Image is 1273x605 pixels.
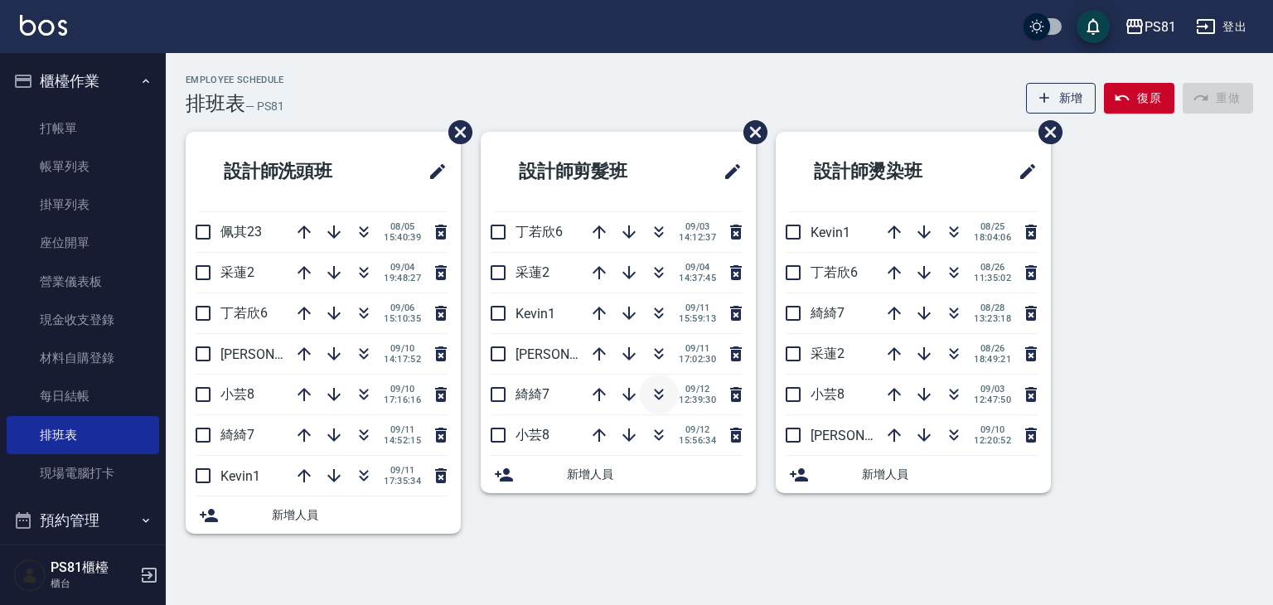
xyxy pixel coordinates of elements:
[811,428,917,443] span: [PERSON_NAME]3
[679,313,716,324] span: 15:59:13
[384,302,421,313] span: 09/06
[679,384,716,394] span: 09/12
[418,152,448,191] span: 修改班表的標題
[7,186,159,224] a: 掛單列表
[51,559,135,576] h5: PS81櫃檯
[789,142,977,201] h2: 設計師燙染班
[515,427,549,443] span: 小芸8
[7,542,159,585] button: 報表及分析
[974,302,1011,313] span: 08/28
[1077,10,1110,43] button: save
[384,424,421,435] span: 09/11
[974,343,1011,354] span: 08/26
[974,394,1011,405] span: 12:47:50
[515,386,549,402] span: 綺綺7
[515,306,555,322] span: Kevin1
[186,496,461,534] div: 新增人員
[679,262,716,273] span: 09/04
[384,273,421,283] span: 19:48:27
[1118,10,1183,44] button: PS81
[1026,83,1096,114] button: 新增
[1008,152,1038,191] span: 修改班表的標題
[13,559,46,592] img: Person
[20,15,67,36] img: Logo
[7,416,159,454] a: 排班表
[679,302,716,313] span: 09/11
[776,456,1051,493] div: 新增人員
[811,305,845,321] span: 綺綺7
[220,386,254,402] span: 小芸8
[567,466,743,483] span: 新增人員
[7,339,159,377] a: 材料自購登錄
[1145,17,1176,37] div: PS81
[494,142,682,201] h2: 設計師剪髮班
[811,264,858,280] span: 丁若欣6
[974,424,1011,435] span: 09/10
[384,262,421,273] span: 09/04
[436,108,475,157] span: 刪除班表
[974,273,1011,283] span: 11:35:02
[186,92,245,115] h3: 排班表
[974,384,1011,394] span: 09/03
[220,305,268,321] span: 丁若欣6
[7,499,159,542] button: 預約管理
[384,354,421,365] span: 14:17:52
[384,313,421,324] span: 15:10:35
[1026,108,1065,157] span: 刪除班表
[974,262,1011,273] span: 08/26
[974,354,1011,365] span: 18:49:21
[220,468,260,484] span: Kevin1
[679,424,716,435] span: 09/12
[679,232,716,243] span: 14:12:37
[384,343,421,354] span: 09/10
[679,273,716,283] span: 14:37:45
[7,60,159,103] button: 櫃檯作業
[272,506,448,524] span: 新增人員
[199,142,387,201] h2: 設計師洗頭班
[731,108,770,157] span: 刪除班表
[384,232,421,243] span: 15:40:39
[679,435,716,446] span: 15:56:34
[1189,12,1253,42] button: 登出
[384,384,421,394] span: 09/10
[7,301,159,339] a: 現金收支登錄
[811,386,845,402] span: 小芸8
[515,224,563,240] span: 丁若欣6
[7,454,159,492] a: 現場電腦打卡
[481,456,756,493] div: 新增人員
[974,232,1011,243] span: 18:04:06
[679,394,716,405] span: 12:39:30
[679,343,716,354] span: 09/11
[245,98,284,115] h6: — PS81
[713,152,743,191] span: 修改班表的標題
[7,109,159,148] a: 打帳單
[384,394,421,405] span: 17:16:16
[974,313,1011,324] span: 13:23:18
[384,435,421,446] span: 14:52:15
[384,465,421,476] span: 09/11
[220,427,254,443] span: 綺綺7
[384,221,421,232] span: 08/05
[515,346,622,362] span: [PERSON_NAME]3
[811,346,845,361] span: 采蓮2
[974,221,1011,232] span: 08/25
[7,148,159,186] a: 帳單列表
[51,576,135,591] p: 櫃台
[679,221,716,232] span: 09/03
[862,466,1038,483] span: 新增人員
[220,346,327,362] span: [PERSON_NAME]3
[7,377,159,415] a: 每日結帳
[1104,83,1174,114] button: 復原
[7,224,159,262] a: 座位開單
[220,224,262,240] span: 佩其23
[220,264,254,280] span: 采蓮2
[974,435,1011,446] span: 12:20:52
[515,264,549,280] span: 采蓮2
[384,476,421,486] span: 17:35:34
[679,354,716,365] span: 17:02:30
[811,225,850,240] span: Kevin1
[186,75,284,85] h2: Employee Schedule
[7,263,159,301] a: 營業儀表板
